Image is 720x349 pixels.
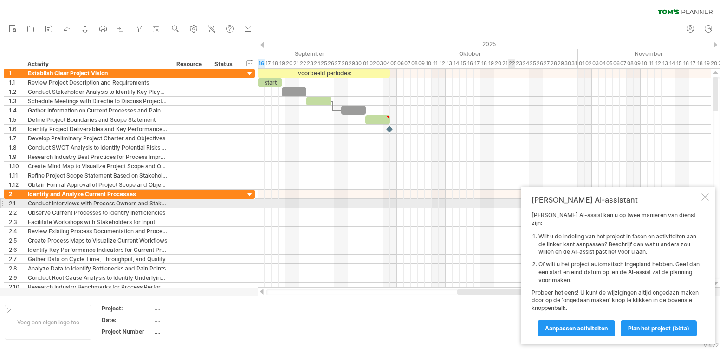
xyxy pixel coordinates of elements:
div: zondag, 21 September 2025 [292,59,299,68]
div: Identify Project Deliverables and Key Performance Indicators [28,125,167,133]
div: dinsdag, 16 September 2025 [258,59,265,68]
div: 1.10 [9,162,23,171]
div: zondag, 16 November 2025 [682,59,689,68]
div: vrijdag, 19 September 2025 [279,59,285,68]
div: woensdag, 24 September 2025 [313,59,320,68]
div: voorbeeld periodes: [258,69,390,78]
div: dinsdag, 28 Oktober 2025 [550,59,557,68]
div: start [258,78,282,87]
div: 2.9 [9,273,23,282]
div: Activity [27,59,167,69]
div: zondag, 26 Oktober 2025 [536,59,543,68]
div: dinsdag, 23 September 2025 [306,59,313,68]
div: maandag, 10 November 2025 [641,59,648,68]
div: Facilitate Workshops with Stakeholders for Input [28,217,167,226]
div: Create Mind Map to Visualize Project Scope and Objectives [28,162,167,171]
div: maandag, 22 September 2025 [299,59,306,68]
div: vrijdag, 17 Oktober 2025 [474,59,480,68]
div: Identify and Analyze Current Processes [28,190,167,198]
div: zondag, 5 Oktober 2025 [390,59,397,68]
div: Review Project Description and Requirements [28,78,167,87]
div: maandag, 29 September 2025 [348,59,355,68]
div: vrijdag, 24 Oktober 2025 [522,59,529,68]
div: maandag, 6 Oktober 2025 [397,59,404,68]
div: 2.6 [9,245,23,254]
div: Research Industry Best Practices for Process Improvement [28,152,167,161]
div: vrijdag, 10 Oktober 2025 [425,59,432,68]
div: Develop Preliminary Project Charter and Objectives [28,134,167,143]
div: Review Existing Process Documentation and Procedures [28,227,167,236]
div: 1.2 [9,87,23,96]
div: woensdag, 22 Oktober 2025 [508,59,515,68]
div: donderdag, 16 Oktober 2025 [467,59,474,68]
div: Analyze Data to Identify Bottlenecks and Pain Points [28,264,167,273]
div: maandag, 20 Oktober 2025 [494,59,501,68]
div: 1.6 [9,125,23,133]
div: donderdag, 23 Oktober 2025 [515,59,522,68]
div: 2.2 [9,208,23,217]
div: Refine Project Scope Statement Based on Stakeholder Feedback [28,171,167,180]
div: donderdag, 25 September 2025 [320,59,327,68]
div: zaterdag, 25 Oktober 2025 [529,59,536,68]
div: Gather Data on Cycle Time, Throughput, and Quality [28,255,167,263]
div: donderdag, 9 Oktober 2025 [418,59,425,68]
div: 2.3 [9,217,23,226]
div: woensdag, 1 Oktober 2025 [362,59,369,68]
div: vrijdag, 14 November 2025 [668,59,675,68]
div: Voeg een eigen logo toe [5,305,91,340]
div: donderdag, 30 Oktober 2025 [564,59,571,68]
div: Resource [176,59,205,69]
div: Identify Key Performance Indicators for Current Processes [28,245,167,254]
div: woensdag, 5 November 2025 [606,59,613,68]
div: vrijdag, 3 Oktober 2025 [376,59,383,68]
div: 2 [9,190,23,198]
div: maandag, 13 Oktober 2025 [446,59,453,68]
div: woensdag, 19 November 2025 [703,59,710,68]
div: v 422 [704,342,719,349]
div: 1.4 [9,106,23,115]
div: zondag, 12 Oktober 2025 [439,59,446,68]
div: zondag, 28 September 2025 [341,59,348,68]
div: 1.3 [9,97,23,105]
div: woensdag, 12 November 2025 [655,59,662,68]
div: 2.7 [9,255,23,263]
a: Aanpassen activiteiten [538,320,615,336]
div: [PERSON_NAME] AI-assist kan u op twee manieren van dienst zijn: Probeer het eens! U kunt de wijzi... [532,211,700,336]
li: Wilt u de indeling van het project in fasen en activiteiten aan de linker kant aanpassen? Beschri... [538,233,700,256]
div: zaterdag, 1 November 2025 [578,59,585,68]
a: Plan het project (bèta) [621,320,697,336]
div: Schedule Meetings with Directie to Discuss Project Objectives [28,97,167,105]
div: .... [155,328,233,336]
div: zaterdag, 27 September 2025 [334,59,341,68]
div: woensdag, 8 Oktober 2025 [411,59,418,68]
div: zaterdag, 18 Oktober 2025 [480,59,487,68]
div: 2.10 [9,283,23,291]
div: 2.1 [9,199,23,208]
div: donderdag, 18 September 2025 [272,59,279,68]
div: zaterdag, 15 November 2025 [675,59,682,68]
div: 1 [9,69,23,78]
div: 1.12 [9,180,23,189]
div: 1.11 [9,171,23,180]
li: Of wilt u het project automatisch ingepland hebben. Geef dan een start en eind datum op, en de AI... [538,261,700,284]
div: Project: [102,304,153,312]
div: donderdag, 2 Oktober 2025 [369,59,376,68]
div: 2.8 [9,264,23,273]
div: maandag, 17 November 2025 [689,59,696,68]
div: Establish Clear Project Vision [28,69,167,78]
div: Observe Current Processes to Identify Inefficiencies [28,208,167,217]
div: dinsdag, 21 Oktober 2025 [501,59,508,68]
div: zondag, 19 Oktober 2025 [487,59,494,68]
div: Date: [102,316,153,324]
div: Conduct Root Cause Analysis to Identify Underlying Issues [28,273,167,282]
div: zondag, 9 November 2025 [634,59,641,68]
div: dinsdag, 14 Oktober 2025 [453,59,460,68]
div: Project Number [102,328,153,336]
div: vrijdag, 31 Oktober 2025 [571,59,578,68]
div: Oktober 2025 [362,49,578,59]
div: dinsdag, 7 Oktober 2025 [404,59,411,68]
div: zaterdag, 8 November 2025 [627,59,634,68]
div: maandag, 27 Oktober 2025 [543,59,550,68]
div: September 2025 [153,49,362,59]
div: 1.8 [9,143,23,152]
